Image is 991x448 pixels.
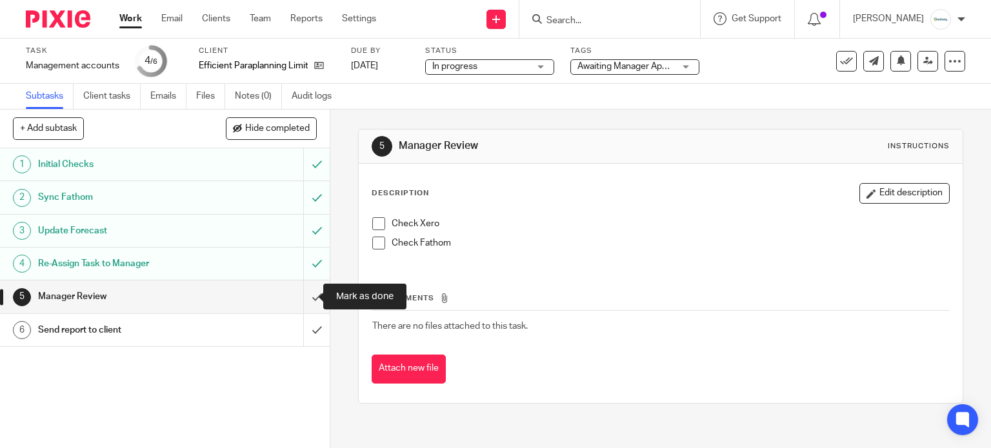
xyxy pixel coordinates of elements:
[290,12,323,25] a: Reports
[145,54,157,68] div: 4
[13,321,31,339] div: 6
[150,84,186,109] a: Emails
[38,155,206,174] h1: Initial Checks
[399,139,688,153] h1: Manager Review
[13,288,31,306] div: 5
[13,255,31,273] div: 4
[13,155,31,173] div: 1
[425,46,554,56] label: Status
[26,59,119,72] div: Management accounts
[342,12,376,25] a: Settings
[13,189,31,207] div: 2
[732,14,781,23] span: Get Support
[150,58,157,65] small: /6
[38,287,206,306] h1: Manager Review
[245,124,310,134] span: Hide completed
[392,237,950,249] p: Check Fathom
[250,12,271,25] a: Team
[83,84,141,109] a: Client tasks
[26,84,74,109] a: Subtasks
[372,136,392,157] div: 5
[372,188,429,199] p: Description
[202,12,230,25] a: Clients
[38,188,206,207] h1: Sync Fathom
[859,183,950,204] button: Edit description
[196,84,225,109] a: Files
[577,62,686,71] span: Awaiting Manager Approval
[570,46,699,56] label: Tags
[292,84,341,109] a: Audit logs
[853,12,924,25] p: [PERSON_NAME]
[26,10,90,28] img: Pixie
[372,322,528,331] span: There are no files attached to this task.
[38,254,206,273] h1: Re-Assign Task to Manager
[351,61,378,70] span: [DATE]
[13,222,31,240] div: 3
[119,12,142,25] a: Work
[26,46,119,56] label: Task
[235,84,282,109] a: Notes (0)
[372,355,446,384] button: Attach new file
[372,295,434,302] span: Attachments
[199,59,308,72] p: Efficient Paraplanning Limited
[432,62,477,71] span: In progress
[38,221,206,240] h1: Update Forecast
[930,9,951,30] img: Infinity%20Logo%20with%20Whitespace%20.png
[226,117,317,139] button: Hide completed
[161,12,183,25] a: Email
[351,46,409,56] label: Due by
[13,117,84,139] button: + Add subtask
[392,217,950,230] p: Check Xero
[199,46,335,56] label: Client
[545,15,661,27] input: Search
[888,141,950,151] div: Instructions
[38,320,206,340] h1: Send report to client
